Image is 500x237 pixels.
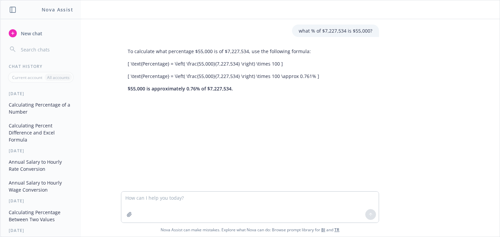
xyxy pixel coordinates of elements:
[19,30,42,37] span: New chat
[12,75,42,80] p: Current account
[6,120,76,145] button: Calculating Percent Difference and Excel Formula
[299,27,372,34] p: what % of $7,227,534 is $55,000?
[6,156,76,174] button: Annual Salary to Hourly Rate Conversion
[1,198,81,204] div: [DATE]
[42,6,73,13] h1: Nova Assist
[1,148,81,154] div: [DATE]
[6,99,76,117] button: Calculating Percentage of a Number
[128,73,319,80] p: [ \text{Percentage} = \left( \frac{55,000}{7,227,534} \right) \times 100 \approx 0.761% ]
[334,227,339,233] a: TR
[3,223,497,237] span: Nova Assist can make mistakes. Explore what Nova can do: Browse prompt library for and
[6,177,76,195] button: Annual Salary to Hourly Wage Conversion
[1,228,81,233] div: [DATE]
[128,48,319,55] p: To calculate what percentage $55,000 is of $7,227,534, use the following formula:
[19,45,73,54] input: Search chats
[128,60,319,67] p: [ \text{Percentage} = \left( \frac{55,000}{7,227,534} \right) \times 100 ]
[6,27,76,39] button: New chat
[128,85,233,92] span: $55,000 is approximately 0.76% of $7,227,534.
[6,207,76,225] button: Calculating Percentage Between Two Values
[1,91,81,96] div: [DATE]
[321,227,325,233] a: BI
[1,64,81,69] div: Chat History
[47,75,70,80] p: All accounts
